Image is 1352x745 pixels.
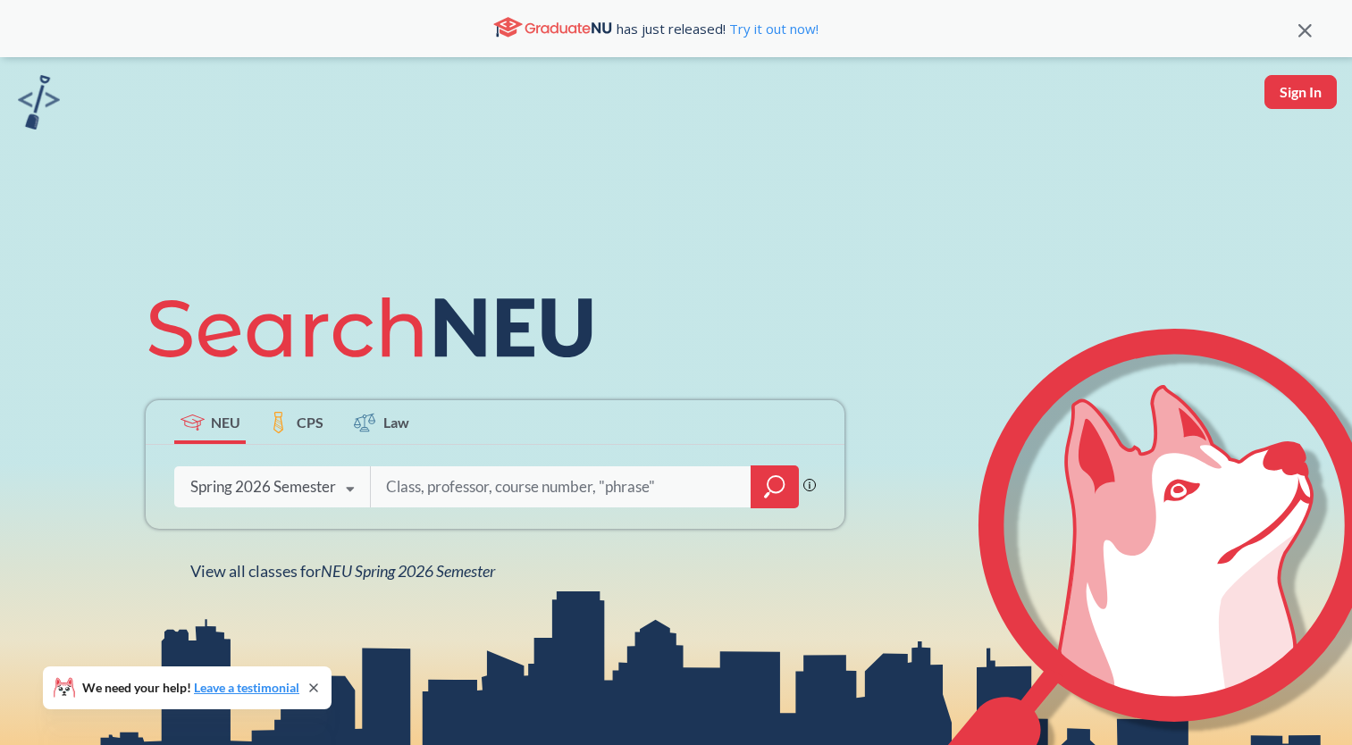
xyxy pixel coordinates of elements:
span: We need your help! [82,682,299,694]
div: Spring 2026 Semester [190,477,336,497]
div: magnifying glass [751,465,799,508]
span: has just released! [617,19,819,38]
img: sandbox logo [18,75,60,130]
a: sandbox logo [18,75,60,135]
span: NEU Spring 2026 Semester [321,561,495,581]
button: Sign In [1264,75,1337,109]
span: NEU [211,412,240,432]
a: Try it out now! [726,20,819,38]
span: View all classes for [190,561,495,581]
span: Law [383,412,409,432]
input: Class, professor, course number, "phrase" [384,468,738,506]
svg: magnifying glass [764,474,785,499]
span: CPS [297,412,323,432]
a: Leave a testimonial [194,680,299,695]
